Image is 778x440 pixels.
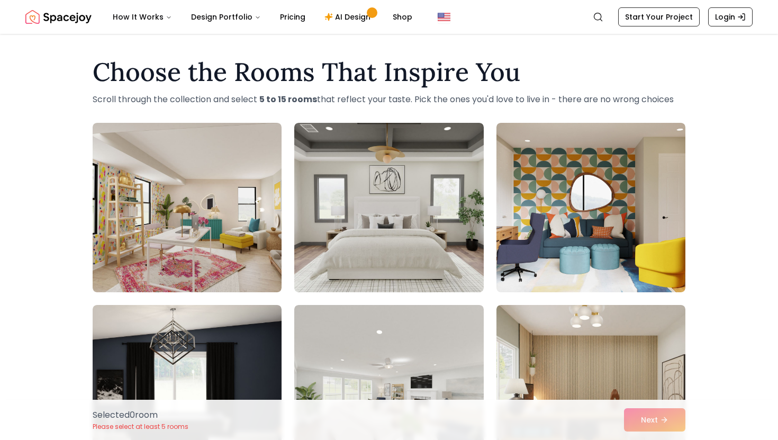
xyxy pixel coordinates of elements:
p: Selected 0 room [93,409,188,421]
img: Room room-1 [93,123,282,292]
p: Please select at least 5 rooms [93,423,188,431]
a: Pricing [272,6,314,28]
img: United States [438,11,450,23]
a: AI Design [316,6,382,28]
button: Design Portfolio [183,6,269,28]
a: Login [708,7,753,26]
nav: Main [104,6,421,28]
a: Spacejoy [25,6,92,28]
img: Room room-2 [294,123,483,292]
img: Room room-3 [496,123,685,292]
button: How It Works [104,6,180,28]
strong: 5 to 15 rooms [259,93,317,105]
img: Spacejoy Logo [25,6,92,28]
a: Start Your Project [618,7,700,26]
p: Scroll through the collection and select that reflect your taste. Pick the ones you'd love to liv... [93,93,685,106]
a: Shop [384,6,421,28]
h1: Choose the Rooms That Inspire You [93,59,685,85]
